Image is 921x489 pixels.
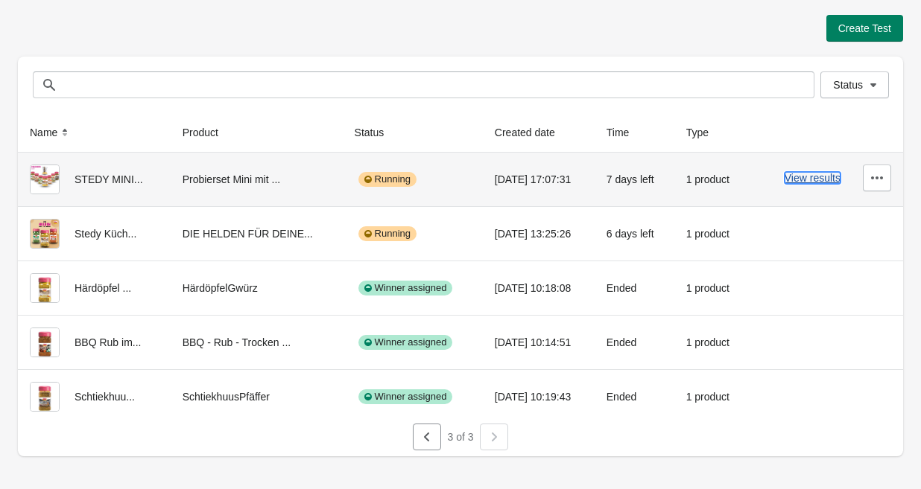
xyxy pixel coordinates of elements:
[183,219,331,249] div: DIE HELDEN FÜR DEINE...
[607,219,662,249] div: 6 days left
[358,226,417,241] div: Running
[601,119,651,146] button: Time
[183,164,331,194] div: Probierset Mini mit ...
[607,273,662,303] div: Ended
[686,273,738,303] div: 1 product
[183,382,331,412] div: SchtiekhuusPfäffer
[489,119,576,146] button: Created date
[607,164,662,194] div: 7 days left
[495,219,583,249] div: [DATE] 13:25:26
[30,164,159,194] div: STEDY MINI...
[447,431,473,443] span: 3 of 3
[358,335,453,350] div: Winner assigned
[30,382,159,412] div: Schtiekhuu...
[358,172,417,187] div: Running
[680,119,729,146] button: Type
[785,172,841,184] button: View results
[495,164,583,194] div: [DATE] 17:07:31
[24,119,78,146] button: Name
[686,164,738,194] div: 1 product
[30,273,159,303] div: Härdöpfel ...
[495,327,583,357] div: [DATE] 10:14:51
[820,71,889,98] button: Status
[607,382,662,412] div: Ended
[30,219,159,249] div: Stedy Küch...
[177,119,239,146] button: Product
[358,281,453,295] div: Winner assigned
[838,22,891,34] span: Create Test
[30,327,159,357] div: BBQ Rub im...
[495,273,583,303] div: [DATE] 10:18:08
[349,119,405,146] button: Status
[183,327,331,357] div: BBQ - Rub - Trocken ...
[833,79,863,91] span: Status
[358,389,453,404] div: Winner assigned
[495,382,583,412] div: [DATE] 10:19:43
[686,382,738,412] div: 1 product
[826,15,903,42] button: Create Test
[607,327,662,357] div: Ended
[686,327,738,357] div: 1 product
[183,273,331,303] div: HärdöpfelGwürz
[686,219,738,249] div: 1 product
